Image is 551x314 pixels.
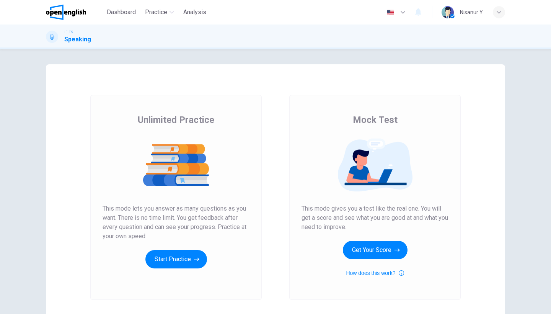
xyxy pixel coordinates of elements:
[46,5,104,20] a: OpenEnglish logo
[346,268,404,278] button: How does this work?
[183,8,206,17] span: Analysis
[460,8,484,17] div: Nisanur Y.
[104,5,139,19] button: Dashboard
[107,8,136,17] span: Dashboard
[46,5,86,20] img: OpenEnglish logo
[442,6,454,18] img: Profile picture
[180,5,209,19] button: Analysis
[343,241,408,259] button: Get Your Score
[302,204,448,232] span: This mode gives you a test like the real one. You will get a score and see what you are good at a...
[64,35,91,44] h1: Speaking
[103,204,249,241] span: This mode lets you answer as many questions as you want. There is no time limit. You get feedback...
[353,114,398,126] span: Mock Test
[145,250,207,268] button: Start Practice
[145,8,167,17] span: Practice
[142,5,177,19] button: Practice
[138,114,214,126] span: Unlimited Practice
[64,29,73,35] span: IELTS
[386,10,395,15] img: en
